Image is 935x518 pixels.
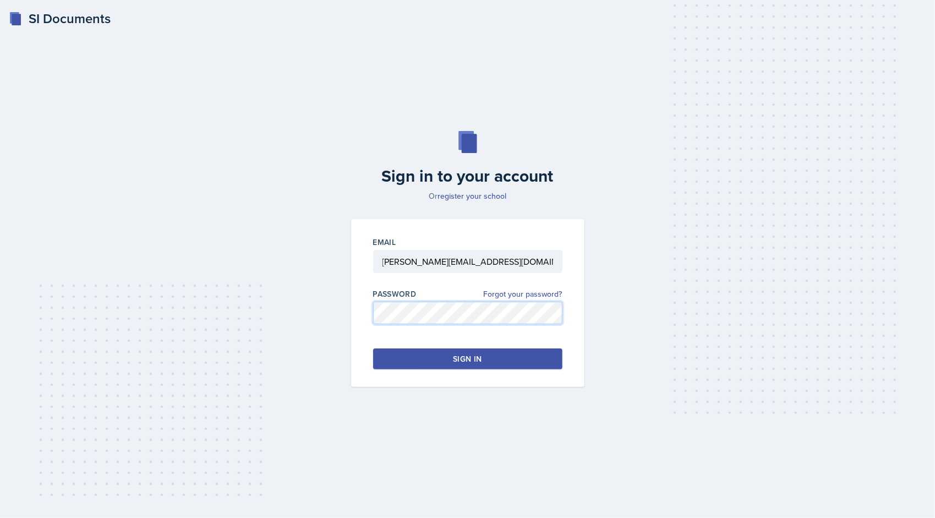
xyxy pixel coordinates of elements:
[9,9,111,29] a: SI Documents
[373,250,562,273] input: Email
[345,190,591,201] p: Or
[373,348,562,369] button: Sign in
[345,166,591,186] h2: Sign in to your account
[438,190,506,201] a: register your school
[373,288,417,299] label: Password
[484,288,562,300] a: Forgot your password?
[453,353,482,364] div: Sign in
[373,237,396,248] label: Email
